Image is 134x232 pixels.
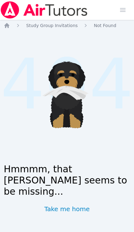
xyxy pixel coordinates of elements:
a: Take me home [44,205,90,213]
span: Not Found [94,23,116,28]
nav: Breadcrumb [4,22,130,29]
span: Study Group Invitations [26,23,78,28]
span: 404 [0,32,133,137]
h1: Hmmmm, that [PERSON_NAME] seems to be missing... [4,164,130,197]
a: Not Found [94,22,116,29]
a: Study Group Invitations [26,22,78,29]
